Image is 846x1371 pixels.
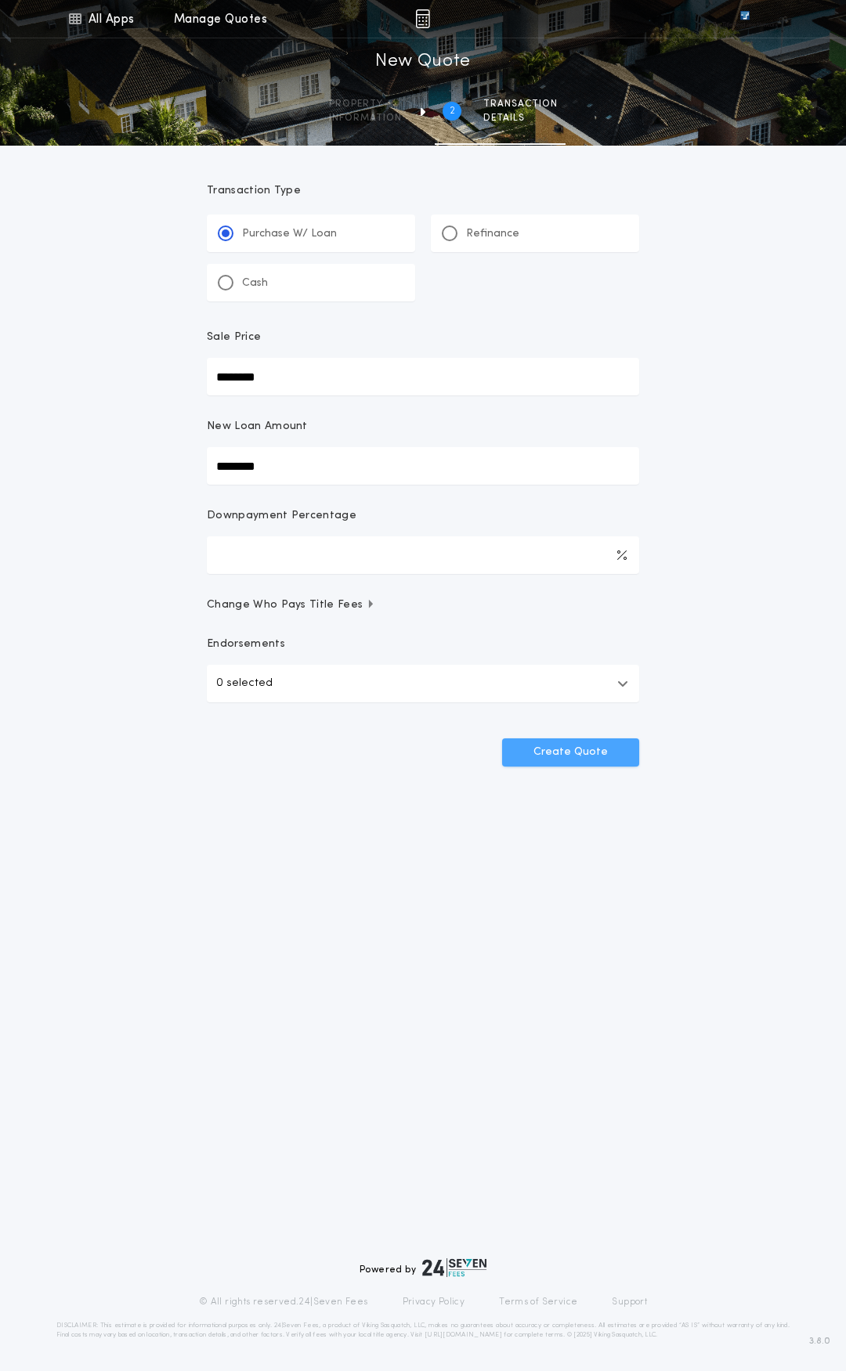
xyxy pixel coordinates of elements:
[499,1296,577,1308] a: Terms of Service
[216,674,273,693] p: 0 selected
[422,1258,486,1277] img: logo
[329,98,402,110] span: Property
[809,1334,830,1348] span: 3.8.0
[207,597,639,613] button: Change Who Pays Title Fees
[403,1296,465,1308] a: Privacy Policy
[199,1296,368,1308] p: © All rights reserved. 24|Seven Fees
[207,508,356,524] p: Downpayment Percentage
[466,226,519,242] p: Refinance
[415,9,430,28] img: img
[207,637,639,652] p: Endorsements
[242,226,337,242] p: Purchase W/ Loan
[329,112,402,124] span: information
[207,183,639,199] p: Transaction Type
[207,330,261,345] p: Sale Price
[242,276,268,291] p: Cash
[207,447,639,485] input: New Loan Amount
[207,665,639,702] button: 0 selected
[56,1321,790,1340] p: DISCLAIMER: This estimate is provided for informational purposes only. 24|Seven Fees, a product o...
[483,112,558,124] span: details
[502,738,639,767] button: Create Quote
[207,536,639,574] input: Downpayment Percentage
[360,1258,486,1277] div: Powered by
[207,419,308,435] p: New Loan Amount
[450,105,455,117] h2: 2
[207,358,639,395] input: Sale Price
[483,98,558,110] span: Transaction
[712,11,778,27] img: vs-icon
[375,49,471,74] h1: New Quote
[612,1296,647,1308] a: Support
[207,597,375,613] span: Change Who Pays Title Fees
